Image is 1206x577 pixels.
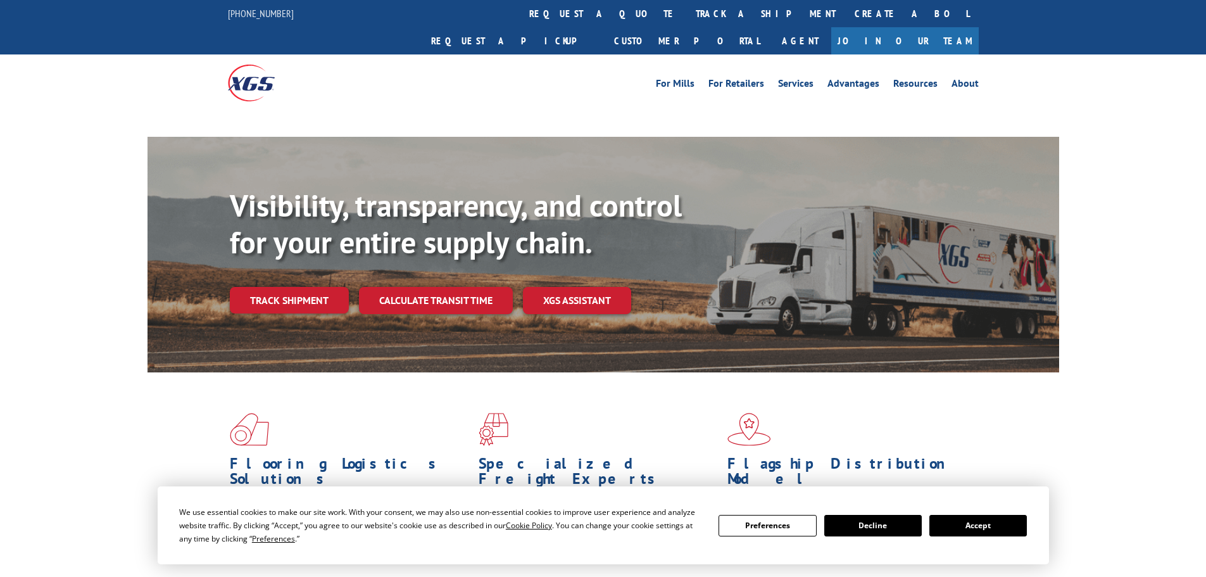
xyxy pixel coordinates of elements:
[952,79,979,92] a: About
[719,515,816,536] button: Preferences
[179,505,703,545] div: We use essential cookies to make our site work. With your consent, we may also use non-essential ...
[422,27,605,54] a: Request a pickup
[479,456,718,493] h1: Specialized Freight Experts
[230,287,349,314] a: Track shipment
[230,186,682,262] b: Visibility, transparency, and control for your entire supply chain.
[479,413,508,446] img: xgs-icon-focused-on-flooring-red
[230,456,469,493] h1: Flooring Logistics Solutions
[359,287,513,314] a: Calculate transit time
[727,413,771,446] img: xgs-icon-flagship-distribution-model-red
[252,533,295,544] span: Preferences
[708,79,764,92] a: For Retailers
[778,79,813,92] a: Services
[228,7,294,20] a: [PHONE_NUMBER]
[831,27,979,54] a: Join Our Team
[929,515,1027,536] button: Accept
[656,79,694,92] a: For Mills
[158,486,1049,564] div: Cookie Consent Prompt
[893,79,938,92] a: Resources
[769,27,831,54] a: Agent
[605,27,769,54] a: Customer Portal
[727,456,967,493] h1: Flagship Distribution Model
[506,520,552,531] span: Cookie Policy
[523,287,631,314] a: XGS ASSISTANT
[230,413,269,446] img: xgs-icon-total-supply-chain-intelligence-red
[824,515,922,536] button: Decline
[827,79,879,92] a: Advantages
